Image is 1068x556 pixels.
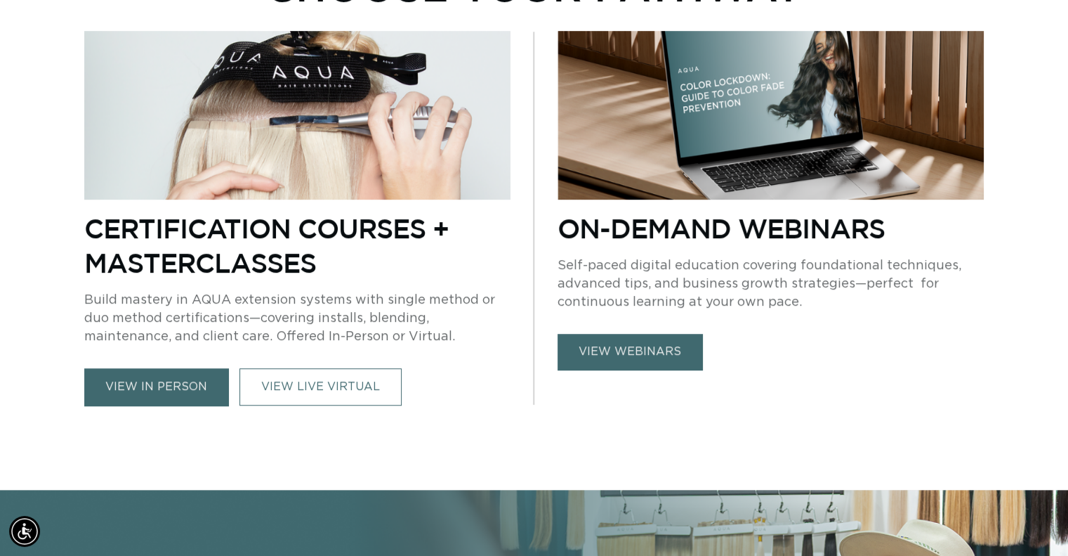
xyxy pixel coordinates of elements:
a: view webinars [558,334,702,370]
p: Self-paced digital education covering foundational techniques, advanced tips, and business growth... [558,257,984,311]
div: Accessibility Menu [9,516,40,547]
p: Build mastery in AQUA extension systems with single method or duo method certifications—covering ... [84,291,510,346]
p: On-Demand Webinars [558,211,984,245]
p: Certification Courses + Masterclasses [84,211,510,280]
a: VIEW LIVE VIRTUAL [239,368,402,406]
a: view in person [84,368,228,406]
